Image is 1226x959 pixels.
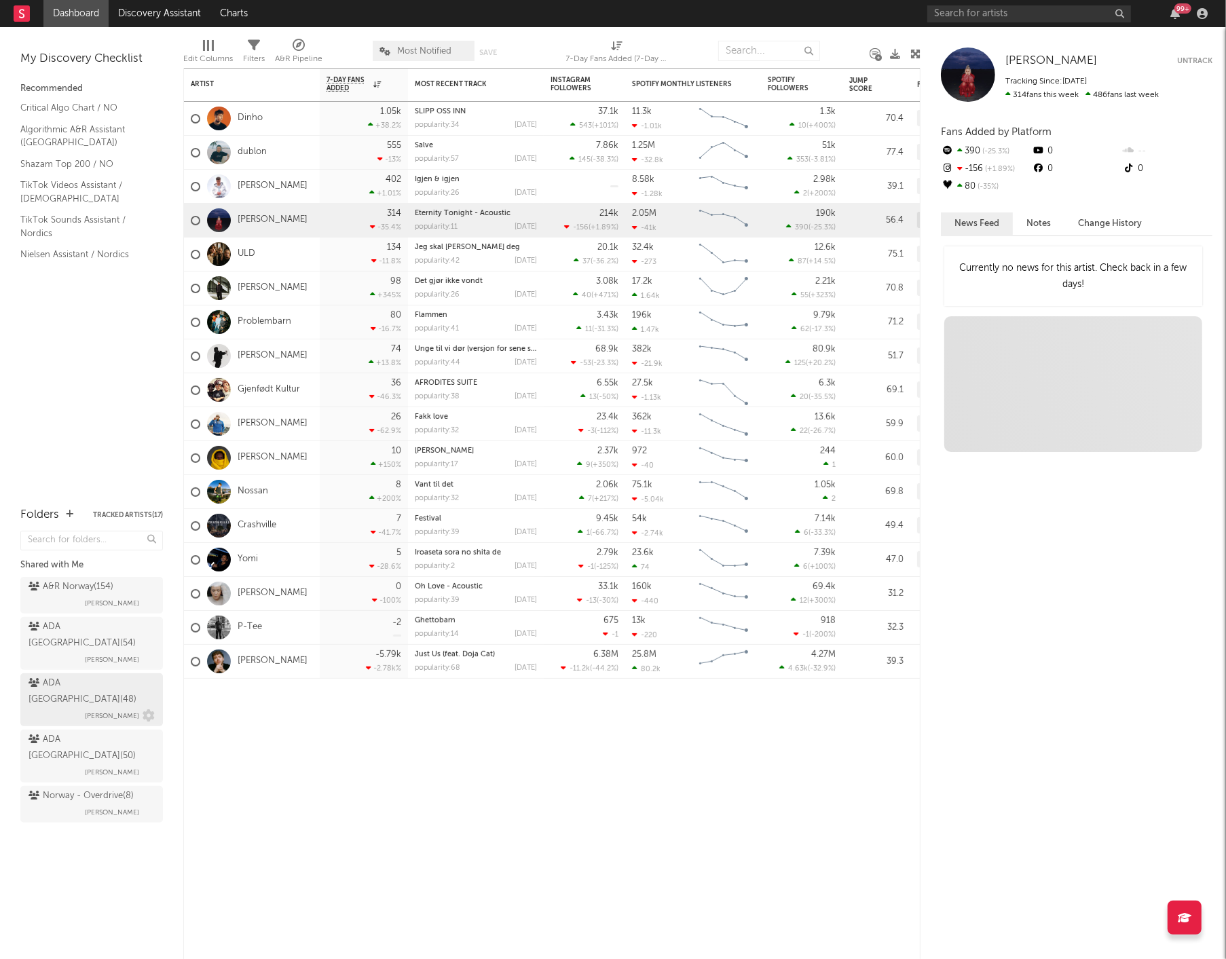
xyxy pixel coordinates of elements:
[593,462,616,469] span: +350 %
[1005,54,1097,68] a: [PERSON_NAME]
[1177,54,1212,68] button: Untrack
[941,160,1031,178] div: -156
[941,127,1052,137] span: Fans Added by Platform
[632,393,661,402] div: -1.13k
[693,407,754,441] svg: Chart title
[815,413,836,421] div: 13.6k
[800,292,809,299] span: 55
[415,461,458,468] div: popularity: 17
[632,107,652,116] div: 11.3k
[20,786,163,823] a: Norway - Overdrive(8)[PERSON_NAME]
[800,394,809,401] span: 20
[369,392,401,401] div: -46.3 %
[632,80,734,88] div: Spotify Monthly Listeners
[768,76,815,92] div: Spotify Followers
[813,175,836,184] div: 2.98k
[515,393,537,400] div: [DATE]
[20,577,163,614] a: A&R Norway(154)[PERSON_NAME]
[632,155,663,164] div: -32.8k
[632,379,653,388] div: 27.5k
[632,311,652,320] div: 196k
[917,347,997,364] div: A&R Norway (154)
[238,486,268,497] a: Nossan
[238,214,308,226] a: [PERSON_NAME]
[238,181,308,192] a: [PERSON_NAME]
[589,394,597,401] span: 13
[515,257,537,265] div: [DATE]
[1005,55,1097,67] span: [PERSON_NAME]
[596,277,618,286] div: 3.08k
[849,212,904,229] div: 56.4
[415,244,537,251] div: Jeg skal finne deg
[275,34,322,73] div: A&R Pipeline
[415,155,459,163] div: popularity: 57
[577,460,618,469] div: ( )
[415,583,483,590] a: Oh Love - Acoustic
[415,142,537,149] div: Salve
[693,136,754,170] svg: Chart title
[917,415,997,432] div: A&R Norway (154)
[515,291,537,299] div: [DATE]
[693,339,754,373] svg: Chart title
[1122,160,1212,178] div: 0
[980,148,1009,155] span: -25.3 %
[849,145,904,161] div: 77.4
[238,656,308,667] a: [PERSON_NAME]
[415,80,517,88] div: Most Recent Track
[798,122,806,130] span: 10
[1031,160,1121,178] div: 0
[632,291,660,300] div: 1.64k
[369,189,401,198] div: +1.01 %
[849,280,904,297] div: 70.8
[415,176,460,183] a: Igjen & igjen
[415,481,453,489] a: Vant til det
[238,113,263,124] a: Dinho
[693,441,754,475] svg: Chart title
[369,358,401,367] div: +13.8 %
[238,316,291,328] a: Problembarn
[578,426,618,435] div: ( )
[809,122,834,130] span: +400 %
[391,345,401,354] div: 74
[243,34,265,73] div: Filters
[415,257,460,265] div: popularity: 42
[20,212,149,240] a: TikTok Sounds Assistant / Nordics
[387,243,401,252] div: 134
[371,324,401,333] div: -16.7 %
[811,394,834,401] span: -35.5 %
[415,278,537,285] div: Det gjør ikke vondt
[597,379,618,388] div: 6.55k
[370,290,401,299] div: +345 %
[391,413,401,421] div: 26
[597,311,618,320] div: 3.43k
[415,223,458,231] div: popularity: 11
[813,345,836,354] div: 80.9k
[718,41,820,61] input: Search...
[820,107,836,116] div: 1.3k
[368,121,401,130] div: +38.2 %
[85,764,139,781] span: [PERSON_NAME]
[632,427,661,436] div: -11.3k
[1013,212,1064,235] button: Notes
[29,675,151,708] div: ADA [GEOGRAPHIC_DATA] ( 48 )
[515,427,537,434] div: [DATE]
[849,178,904,195] div: 39.1
[397,47,451,56] span: Most Notified
[20,247,149,262] a: Nielsen Assistant / Nordics
[191,80,293,88] div: Artist
[582,292,591,299] span: 40
[917,280,997,296] div: A&R Norway (154)
[693,102,754,136] svg: Chart title
[551,76,598,92] div: Instagram Followers
[693,305,754,339] svg: Chart title
[917,314,997,330] div: A&R Norway (154)
[849,77,883,93] div: Jump Score
[386,175,401,184] div: 402
[20,617,163,670] a: ADA [GEOGRAPHIC_DATA](54)[PERSON_NAME]
[415,108,466,115] a: SLIPP OSS INN
[415,108,537,115] div: SLIPP OSS INN
[20,730,163,783] a: ADA [GEOGRAPHIC_DATA](50)[PERSON_NAME]
[20,81,163,97] div: Recommended
[596,481,618,489] div: 2.06k
[238,384,300,396] a: Gjenfødt Kultur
